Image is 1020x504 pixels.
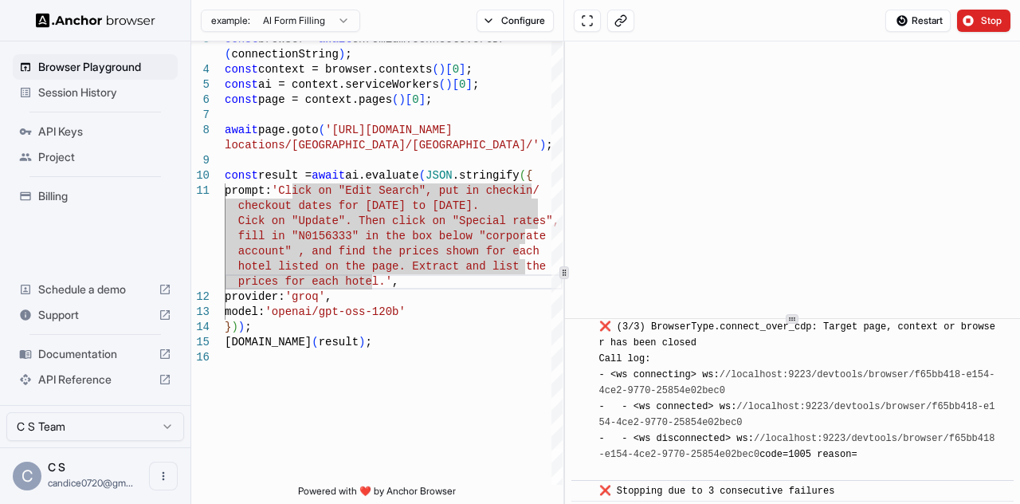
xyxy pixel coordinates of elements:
[38,307,152,323] span: Support
[238,199,479,212] span: checkout dates for [DATE] to [DATE].
[258,78,439,91] span: ai = context.serviceWorkers
[465,63,472,76] span: ;
[191,350,210,365] div: 16
[13,367,178,392] div: API Reference
[539,139,546,152] span: )
[339,48,345,61] span: )
[406,93,412,106] span: [
[298,485,456,504] span: Powered with ❤️ by Anchor Browser
[579,319,587,335] span: ​
[345,169,418,182] span: ai.evaluate
[13,341,178,367] div: Documentation
[477,10,554,32] button: Configure
[225,169,258,182] span: const
[13,80,178,105] div: Session History
[439,78,445,91] span: (
[13,462,41,490] div: C
[520,169,526,182] span: (
[231,48,338,61] span: connectionString
[445,78,452,91] span: )
[285,290,325,303] span: 'groq'
[225,124,258,136] span: await
[412,93,418,106] span: 0
[258,169,312,182] span: result =
[225,336,312,348] span: [DOMAIN_NAME]
[453,169,520,182] span: .stringify
[38,124,171,140] span: API Keys
[325,290,331,303] span: ,
[445,63,452,76] span: [
[258,93,392,106] span: page = context.pages
[473,78,479,91] span: ;
[191,77,210,93] div: 5
[36,13,155,28] img: Anchor Logo
[191,320,210,335] div: 14
[419,93,426,106] span: ]
[191,289,210,305] div: 12
[453,63,459,76] span: 0
[265,305,405,318] span: 'openai/gpt-oss-120b'
[599,433,995,460] a: //localhost:9223/devtools/browser/f65bb418-e154-4ce2-9770-25854e02bec0
[38,372,152,388] span: API Reference
[599,321,995,476] span: ❌ (3/3) BrowserType.connect_over_cdp: Target page, context or browser has been closed Call log: -...
[38,188,171,204] span: Billing
[191,108,210,123] div: 7
[225,63,258,76] span: const
[191,335,210,350] div: 15
[526,169,532,182] span: {
[13,119,178,144] div: API Keys
[981,14,1003,27] span: Stop
[238,260,546,273] span: hotel listed on the page. Extract and list the
[599,486,835,497] span: ❌ Stopping due to 3 consecutive failures
[312,336,318,348] span: (
[191,123,210,138] div: 8
[238,321,245,333] span: )
[38,346,152,362] span: Documentation
[912,14,943,27] span: Restart
[439,63,445,76] span: )
[191,305,210,320] div: 13
[13,302,178,328] div: Support
[191,153,210,168] div: 9
[398,93,405,106] span: )
[48,477,133,489] span: candice0720@gmail.com
[238,245,539,258] span: account" , and find the prices shown for each
[957,10,1010,32] button: Stop
[574,10,601,32] button: Open in full screen
[38,149,171,165] span: Project
[359,336,365,348] span: )
[225,305,265,318] span: model:
[238,230,546,242] span: fill in "N0156333" in the box below "corporate
[325,124,453,136] span: '[URL][DOMAIN_NAME]
[225,184,272,197] span: prompt:
[432,63,438,76] span: (
[38,85,171,100] span: Session History
[225,48,231,61] span: (
[392,93,398,106] span: (
[392,275,398,288] span: ,
[48,460,65,474] span: C S
[211,14,250,27] span: example:
[546,139,552,152] span: ;
[258,63,432,76] span: context = browser.contexts
[579,483,587,499] span: ​
[13,183,178,209] div: Billing
[885,10,951,32] button: Restart
[225,290,285,303] span: provider:
[426,93,432,106] span: ;
[453,78,459,91] span: [
[231,321,237,333] span: )
[225,93,258,106] span: const
[319,124,325,136] span: (
[38,282,152,297] span: Schedule a demo
[245,321,251,333] span: ;
[38,59,171,75] span: Browser Playground
[272,184,539,197] span: 'Click on "Edit Search", put in checkin/
[345,48,351,61] span: ;
[607,10,634,32] button: Copy live view URL
[191,62,210,77] div: 4
[238,215,559,227] span: Cick on "Update". Then click on "Special rates",
[312,169,345,182] span: await
[225,321,231,333] span: }
[465,78,472,91] span: ]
